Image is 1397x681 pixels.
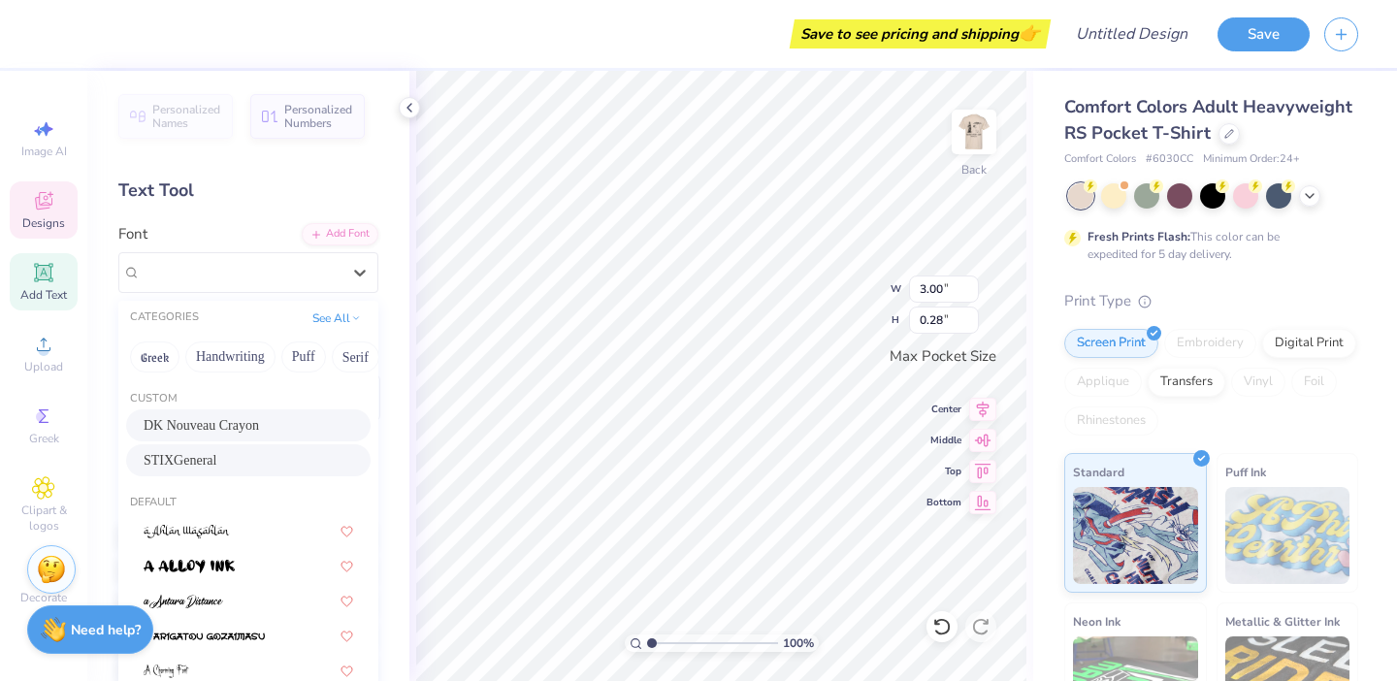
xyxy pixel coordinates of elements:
div: Transfers [1148,368,1225,397]
div: Custom [118,391,378,407]
span: Clipart & logos [10,503,78,534]
img: Puff Ink [1225,487,1350,584]
div: Screen Print [1064,329,1158,358]
strong: Fresh Prints Flash: [1088,229,1190,244]
div: CATEGORIES [130,309,199,326]
button: Save [1218,17,1310,51]
button: See All [307,308,367,328]
span: DK Nouveau Crayon [144,415,259,436]
label: Font [118,223,147,245]
img: a Alloy Ink [144,560,235,573]
span: Designs [22,215,65,231]
span: Add Text [20,287,67,303]
button: Serif [332,341,379,373]
span: Comfort Colors Adult Heavyweight RS Pocket T-Shirt [1064,95,1352,145]
input: Untitled Design [1060,15,1203,53]
div: Default [118,495,378,511]
div: Add Font [302,223,378,245]
span: 👉 [1019,21,1040,45]
span: STIXGeneral [144,450,216,470]
div: Foil [1291,368,1337,397]
div: Vinyl [1231,368,1285,397]
img: a Antara Distance [144,595,223,608]
div: Save to see pricing and shipping [795,19,1046,49]
span: Image AI [21,144,67,159]
button: Greek [130,341,179,373]
span: Top [926,465,961,478]
button: Handwriting [185,341,276,373]
span: # 6030CC [1146,151,1193,168]
span: Standard [1073,462,1124,482]
span: Comfort Colors [1064,151,1136,168]
span: Decorate [20,590,67,605]
span: Bottom [926,496,961,509]
span: Greek [29,431,59,446]
span: Neon Ink [1073,611,1121,632]
button: Puff [281,341,326,373]
span: Upload [24,359,63,374]
img: Back [955,113,993,151]
span: Metallic & Glitter Ink [1225,611,1340,632]
img: A Charming Font [144,665,189,678]
span: Puff Ink [1225,462,1266,482]
span: Personalized Numbers [284,103,353,130]
span: Middle [926,434,961,447]
span: 100 % [783,634,814,652]
div: Text Tool [118,178,378,204]
img: a Arigatou Gozaimasu [144,630,265,643]
div: Print Type [1064,290,1358,312]
div: Applique [1064,368,1142,397]
span: Minimum Order: 24 + [1203,151,1300,168]
div: Digital Print [1262,329,1356,358]
div: Back [961,161,987,178]
span: Personalized Names [152,103,221,130]
img: Standard [1073,487,1198,584]
div: Embroidery [1164,329,1256,358]
div: Rhinestones [1064,406,1158,436]
strong: Need help? [71,621,141,639]
div: This color can be expedited for 5 day delivery. [1088,228,1326,263]
span: Center [926,403,961,416]
img: a Ahlan Wasahlan [144,525,230,538]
